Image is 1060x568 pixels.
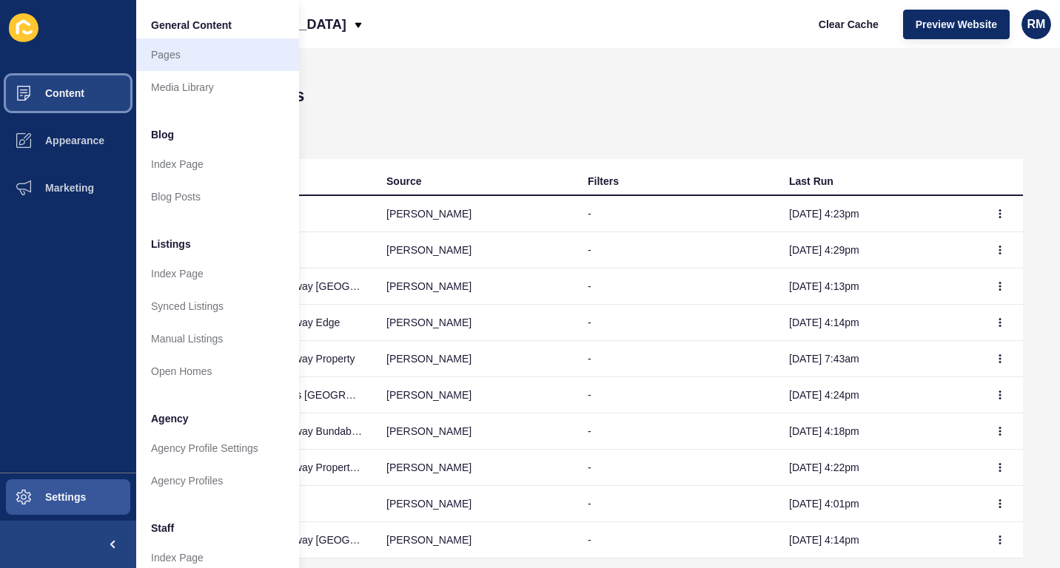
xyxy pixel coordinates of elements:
[1027,17,1046,32] span: RM
[903,10,1010,39] button: Preview Website
[576,450,777,486] td: -
[777,268,979,305] td: [DATE] 4:13pm
[576,377,777,413] td: -
[136,290,299,322] a: Synced Listings
[375,196,576,232] td: [PERSON_NAME]
[777,377,979,413] td: [DATE] 4:24pm
[576,486,777,522] td: -
[136,322,299,355] a: Manual Listings
[151,411,189,426] span: Agency
[576,232,777,268] td: -
[386,174,421,189] div: Source
[576,196,777,232] td: -
[173,85,1023,106] h1: Listing sources
[136,71,299,104] a: Media Library
[375,341,576,377] td: [PERSON_NAME]
[777,232,979,268] td: [DATE] 4:29pm
[136,257,299,290] a: Index Page
[375,522,576,558] td: [PERSON_NAME]
[375,305,576,341] td: [PERSON_NAME]
[151,521,174,535] span: Staff
[151,127,174,142] span: Blog
[136,38,299,71] a: Pages
[136,148,299,180] a: Index Page
[375,377,576,413] td: [PERSON_NAME]
[151,237,191,251] span: Listings
[375,268,576,305] td: [PERSON_NAME]
[136,355,299,388] a: Open Homes
[375,413,576,450] td: [PERSON_NAME]
[777,305,979,341] td: [DATE] 4:14pm
[136,432,299,464] a: Agency Profile Settings
[777,450,979,486] td: [DATE] 4:22pm
[576,268,777,305] td: -
[777,196,979,232] td: [DATE] 4:23pm
[777,486,979,522] td: [DATE] 4:01pm
[819,17,879,32] span: Clear Cache
[375,232,576,268] td: [PERSON_NAME]
[777,522,979,558] td: [DATE] 4:14pm
[576,341,777,377] td: -
[777,341,979,377] td: [DATE] 7:43am
[136,464,299,497] a: Agency Profiles
[151,18,232,33] span: General Content
[136,180,299,213] a: Blog Posts
[916,17,997,32] span: Preview Website
[576,522,777,558] td: -
[375,486,576,522] td: [PERSON_NAME]
[576,413,777,450] td: -
[588,174,619,189] div: Filters
[789,174,833,189] div: Last Run
[806,10,891,39] button: Clear Cache
[576,305,777,341] td: -
[777,413,979,450] td: [DATE] 4:18pm
[375,450,576,486] td: [PERSON_NAME]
